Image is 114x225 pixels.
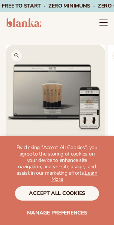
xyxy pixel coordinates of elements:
[6,18,41,27] img: logo
[51,169,97,183] a: Learn More
[99,18,108,27] summary: Menu
[15,145,99,183] p: By clicking "Accept All Cookies", you agree to the storing of cookies on your device to enhance s...
[27,209,87,216] span: Manage preferences
[6,43,108,166] media-gallery: Gallery Viewer
[15,186,99,201] button: accept all cookies
[15,209,99,216] button: Manage preferences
